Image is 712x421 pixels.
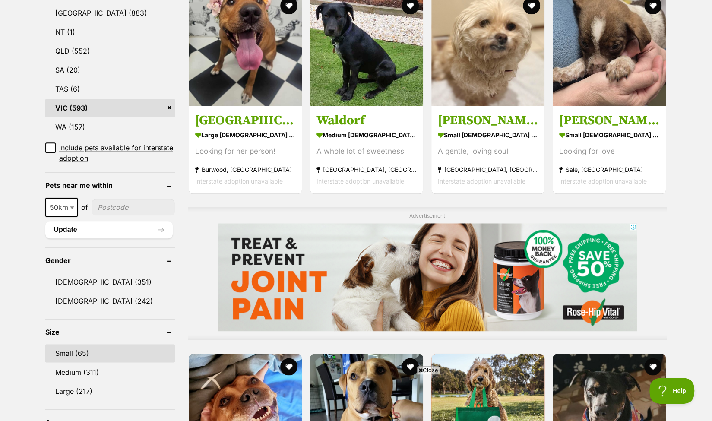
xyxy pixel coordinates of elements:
[649,378,695,404] iframe: Help Scout Beacon - Open
[45,80,175,98] a: TAS (6)
[46,201,77,213] span: 50km
[81,202,88,212] span: of
[218,223,637,331] iframe: Advertisement
[45,61,175,79] a: SA (20)
[188,207,667,340] div: Advertisement
[431,106,544,193] a: [PERSON_NAME] small [DEMOGRAPHIC_DATA] Dog A gentle, loving soul [GEOGRAPHIC_DATA], [GEOGRAPHIC_D...
[45,118,175,136] a: WA (157)
[559,164,659,175] strong: Sale, [GEOGRAPHIC_DATA]
[280,358,297,375] button: favourite
[559,177,647,185] span: Interstate adoption unavailable
[316,146,417,157] div: A whole lot of sweetness
[438,164,538,175] strong: [GEOGRAPHIC_DATA], [GEOGRAPHIC_DATA]
[310,106,423,193] a: Waldorf medium [DEMOGRAPHIC_DATA] Dog A whole lot of sweetness [GEOGRAPHIC_DATA], [GEOGRAPHIC_DAT...
[45,42,175,60] a: QLD (552)
[45,273,175,291] a: [DEMOGRAPHIC_DATA] (351)
[189,106,302,193] a: [GEOGRAPHIC_DATA] large [DEMOGRAPHIC_DATA] Dog Looking for her person! Burwood, [GEOGRAPHIC_DATA]...
[45,23,175,41] a: NT (1)
[559,129,659,141] strong: small [DEMOGRAPHIC_DATA] Dog
[438,112,538,129] h3: [PERSON_NAME]
[195,177,283,185] span: Interstate adoption unavailable
[195,112,295,129] h3: [GEOGRAPHIC_DATA]
[45,4,175,22] a: [GEOGRAPHIC_DATA] (883)
[402,358,419,375] button: favourite
[195,164,295,175] strong: Burwood, [GEOGRAPHIC_DATA]
[559,146,659,157] div: Looking for love
[45,344,175,362] a: Small (65)
[45,292,175,310] a: [DEMOGRAPHIC_DATA] (242)
[316,164,417,175] strong: [GEOGRAPHIC_DATA], [GEOGRAPHIC_DATA]
[559,112,659,129] h3: [PERSON_NAME]
[45,382,175,400] a: Large (217)
[45,142,175,163] a: Include pets available for interstate adoption
[553,106,666,193] a: [PERSON_NAME] small [DEMOGRAPHIC_DATA] Dog Looking for love Sale, [GEOGRAPHIC_DATA] Interstate ad...
[45,99,175,117] a: VIC (593)
[45,181,175,189] header: Pets near me within
[316,129,417,141] strong: medium [DEMOGRAPHIC_DATA] Dog
[195,129,295,141] strong: large [DEMOGRAPHIC_DATA] Dog
[45,328,175,336] header: Size
[316,177,404,185] span: Interstate adoption unavailable
[59,142,175,163] span: Include pets available for interstate adoption
[438,146,538,157] div: A gentle, loving soul
[195,146,295,157] div: Looking for her person!
[45,256,175,264] header: Gender
[45,198,78,217] span: 50km
[417,366,440,374] span: Close
[45,363,175,381] a: Medium (311)
[438,177,525,185] span: Interstate adoption unavailable
[645,358,662,375] button: favourite
[147,378,566,417] iframe: Advertisement
[438,129,538,141] strong: small [DEMOGRAPHIC_DATA] Dog
[316,112,417,129] h3: Waldorf
[92,199,175,215] input: postcode
[45,221,173,238] button: Update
